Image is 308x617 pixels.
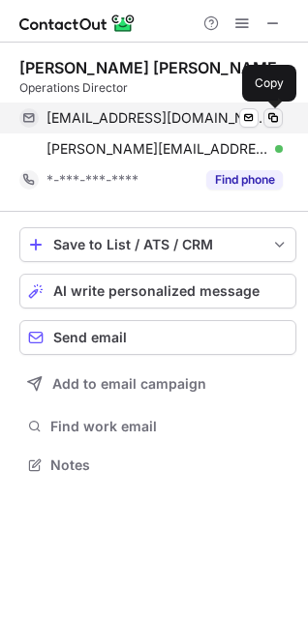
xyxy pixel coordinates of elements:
span: Find work email [50,418,289,435]
span: [EMAIL_ADDRESS][DOMAIN_NAME] [46,109,268,127]
span: Notes [50,456,289,474]
span: Add to email campaign [52,376,206,392]
button: Reveal Button [206,170,283,190]
span: Send email [53,330,127,345]
button: AI write personalized message [19,274,296,308]
button: Notes [19,452,296,479]
button: Find work email [19,413,296,440]
div: [PERSON_NAME] [PERSON_NAME] The [19,58,296,77]
span: [PERSON_NAME][EMAIL_ADDRESS][PERSON_NAME][DOMAIN_NAME] [46,140,268,158]
button: Send email [19,320,296,355]
div: Save to List / ATS / CRM [53,237,262,252]
span: AI write personalized message [53,283,260,299]
div: Operations Director [19,79,296,97]
img: ContactOut v5.3.10 [19,12,136,35]
button: Add to email campaign [19,367,296,401]
button: save-profile-one-click [19,227,296,262]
